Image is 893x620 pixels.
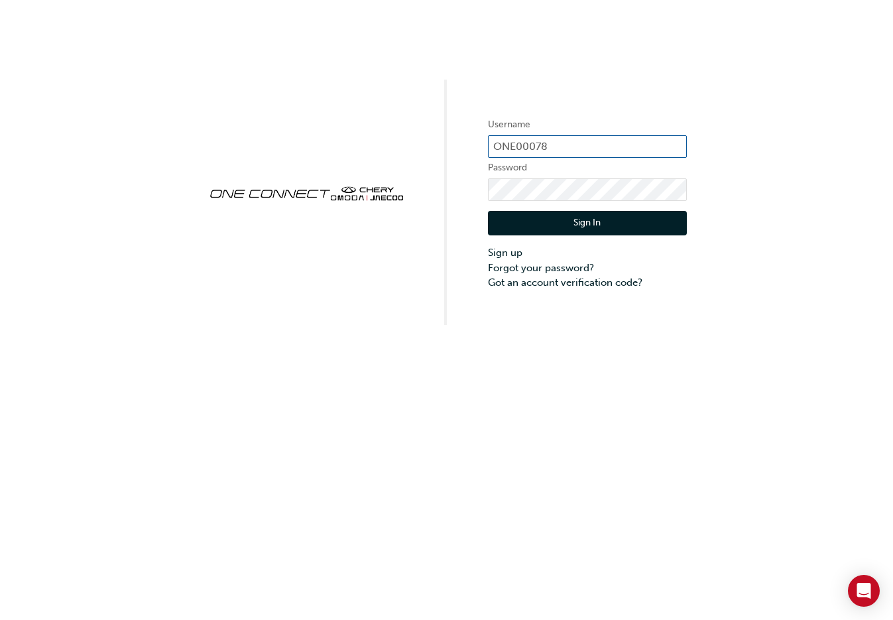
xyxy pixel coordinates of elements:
[488,245,687,261] a: Sign up
[207,175,406,210] img: oneconnect
[848,575,880,607] div: Open Intercom Messenger
[488,261,687,276] a: Forgot your password?
[488,117,687,133] label: Username
[488,160,687,176] label: Password
[488,135,687,158] input: Username
[488,275,687,290] a: Got an account verification code?
[488,211,687,236] button: Sign In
